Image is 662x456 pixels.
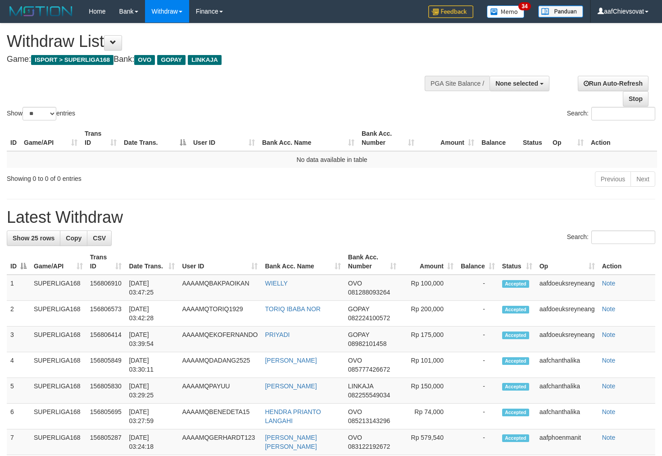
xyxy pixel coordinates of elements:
[457,429,499,455] td: -
[536,301,599,327] td: aafdoeuksreyneang
[348,305,369,313] span: GOPAY
[567,230,655,244] label: Search:
[178,275,261,301] td: AAAAMQBAKPAOIKAN
[536,429,599,455] td: aafphoenmanit
[13,235,54,242] span: Show 25 rows
[602,280,616,287] a: Note
[30,429,86,455] td: SUPERLIGA168
[578,76,648,91] a: Run Auto-Refresh
[86,327,126,352] td: 156806414
[30,352,86,378] td: SUPERLIGA168
[7,327,30,352] td: 3
[81,125,120,151] th: Trans ID: activate to sort column ascending
[502,434,529,442] span: Accepted
[457,275,499,301] td: -
[348,366,390,373] span: Copy 085777426672 to clipboard
[7,249,30,275] th: ID: activate to sort column descending
[602,305,616,313] a: Note
[7,107,75,120] label: Show entries
[178,404,261,429] td: AAAAMQBENEDETA15
[348,443,390,450] span: Copy 083122192672 to clipboard
[348,289,390,296] span: Copy 081288093264 to clipboard
[7,125,20,151] th: ID
[86,275,126,301] td: 156806910
[425,76,490,91] div: PGA Site Balance /
[478,125,519,151] th: Balance
[457,327,499,352] td: -
[487,5,525,18] img: Button%20Memo.svg
[348,392,390,399] span: Copy 082255549034 to clipboard
[400,352,457,378] td: Rp 101,000
[400,327,457,352] td: Rp 175,000
[125,352,178,378] td: [DATE] 03:30:11
[536,404,599,429] td: aafchanthalika
[348,280,362,287] span: OVO
[502,409,529,416] span: Accepted
[502,332,529,339] span: Accepted
[265,434,317,450] a: [PERSON_NAME] [PERSON_NAME]
[93,235,106,242] span: CSV
[265,305,320,313] a: TORIQ IBABA NOR
[400,301,457,327] td: Rp 200,000
[157,55,186,65] span: GOPAY
[30,301,86,327] td: SUPERLIGA168
[30,378,86,404] td: SUPERLIGA168
[502,383,529,391] span: Accepted
[265,382,317,390] a: [PERSON_NAME]
[178,327,261,352] td: AAAAMQEKOFERNANDO
[536,249,599,275] th: Op: activate to sort column ascending
[602,357,616,364] a: Note
[7,151,657,168] td: No data available in table
[261,249,344,275] th: Bank Acc. Name: activate to sort column ascending
[348,382,373,390] span: LINKAJA
[7,5,75,18] img: MOTION_logo.png
[7,275,30,301] td: 1
[549,125,587,151] th: Op: activate to sort column ascending
[265,357,317,364] a: [PERSON_NAME]
[30,275,86,301] td: SUPERLIGA168
[30,404,86,429] td: SUPERLIGA168
[567,107,655,120] label: Search:
[400,249,457,275] th: Amount: activate to sort column ascending
[348,340,387,347] span: Copy 08982101458 to clipboard
[86,429,126,455] td: 156805287
[495,80,538,87] span: None selected
[86,378,126,404] td: 156805830
[602,382,616,390] a: Note
[348,331,369,338] span: GOPAY
[348,434,362,441] span: OVO
[457,249,499,275] th: Balance: activate to sort column ascending
[348,417,390,424] span: Copy 085213143296 to clipboard
[125,404,178,429] td: [DATE] 03:27:59
[125,378,178,404] td: [DATE] 03:29:25
[178,429,261,455] td: AAAAMQGERHARDT123
[536,275,599,301] td: aafdoeuksreyneang
[457,404,499,429] td: -
[595,171,631,187] a: Previous
[536,327,599,352] td: aafdoeuksreyneang
[125,429,178,455] td: [DATE] 03:24:18
[602,331,616,338] a: Note
[7,230,60,246] a: Show 25 rows
[7,32,432,51] h1: Withdraw List
[7,352,30,378] td: 4
[400,429,457,455] td: Rp 579,540
[125,249,178,275] th: Date Trans.: activate to sort column ascending
[536,378,599,404] td: aafchanthalika
[348,314,390,322] span: Copy 082224100572 to clipboard
[125,301,178,327] td: [DATE] 03:42:28
[125,327,178,352] td: [DATE] 03:39:54
[86,301,126,327] td: 156806573
[7,404,30,429] td: 6
[30,327,86,352] td: SUPERLIGA168
[86,249,126,275] th: Trans ID: activate to sort column ascending
[519,125,549,151] th: Status
[265,280,287,287] a: WIELLY
[499,249,536,275] th: Status: activate to sort column ascending
[120,125,190,151] th: Date Trans.: activate to sort column descending
[178,378,261,404] td: AAAAMQPAYUU
[602,434,616,441] a: Note
[591,107,655,120] input: Search:
[623,91,648,106] a: Stop
[265,408,321,424] a: HENDRA PRIANTO LANGAHI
